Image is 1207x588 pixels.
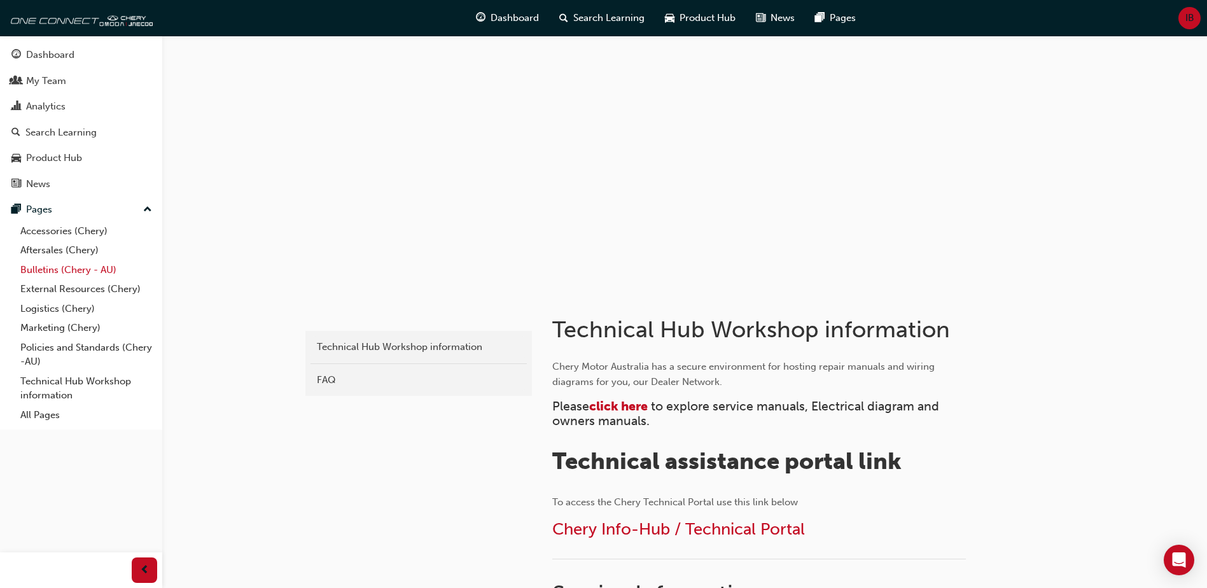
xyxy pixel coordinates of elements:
a: Policies and Standards (Chery -AU) [15,338,157,372]
a: news-iconNews [746,5,805,31]
span: To access the Chery Technical Portal use this link below [552,496,798,508]
span: chart-icon [11,101,21,113]
a: Aftersales (Chery) [15,241,157,260]
a: click here [589,399,648,414]
h1: Technical Hub Workshop information [552,316,970,344]
a: Marketing (Chery) [15,318,157,338]
span: people-icon [11,76,21,87]
a: External Resources (Chery) [15,279,157,299]
span: search-icon [559,10,568,26]
div: Dashboard [26,48,74,62]
a: FAQ [310,369,527,391]
a: My Team [5,69,157,93]
a: Bulletins (Chery - AU) [15,260,157,280]
span: to explore service manuals, Electrical diagram and owners manuals. [552,399,942,428]
button: Pages [5,198,157,221]
span: car-icon [11,153,21,164]
button: DashboardMy TeamAnalyticsSearch LearningProduct HubNews [5,41,157,198]
span: Search Learning [573,11,645,25]
div: Product Hub [26,151,82,165]
a: search-iconSearch Learning [549,5,655,31]
a: Technical Hub Workshop information [310,336,527,358]
a: Dashboard [5,43,157,67]
span: news-icon [11,179,21,190]
div: FAQ [317,373,520,388]
a: Product Hub [5,146,157,170]
a: Technical Hub Workshop information [15,372,157,405]
img: oneconnect [6,5,153,31]
div: Search Learning [25,125,97,140]
span: Dashboard [491,11,539,25]
div: Open Intercom Messenger [1164,545,1194,575]
span: Pages [830,11,856,25]
div: Analytics [26,99,66,114]
span: prev-icon [140,563,150,578]
a: Chery Info-Hub / Technical Portal [552,519,805,539]
span: pages-icon [815,10,825,26]
span: News [771,11,795,25]
span: Product Hub [680,11,736,25]
span: pages-icon [11,204,21,216]
button: IB [1178,7,1201,29]
div: News [26,177,50,192]
span: guage-icon [11,50,21,61]
span: news-icon [756,10,765,26]
div: Pages [26,202,52,217]
a: News [5,172,157,196]
a: All Pages [15,405,157,425]
span: IB [1185,11,1194,25]
div: Technical Hub Workshop information [317,340,520,354]
span: car-icon [665,10,674,26]
a: Accessories (Chery) [15,221,157,241]
span: up-icon [143,202,152,218]
a: Search Learning [5,121,157,144]
div: My Team [26,74,66,88]
span: Chery Motor Australia has a secure environment for hosting repair manuals and wiring diagrams for... [552,361,937,388]
a: car-iconProduct Hub [655,5,746,31]
span: Please [552,399,589,414]
a: guage-iconDashboard [466,5,549,31]
span: search-icon [11,127,20,139]
span: Technical assistance portal link [552,447,902,475]
a: pages-iconPages [805,5,866,31]
a: Logistics (Chery) [15,299,157,319]
span: guage-icon [476,10,485,26]
a: Analytics [5,95,157,118]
